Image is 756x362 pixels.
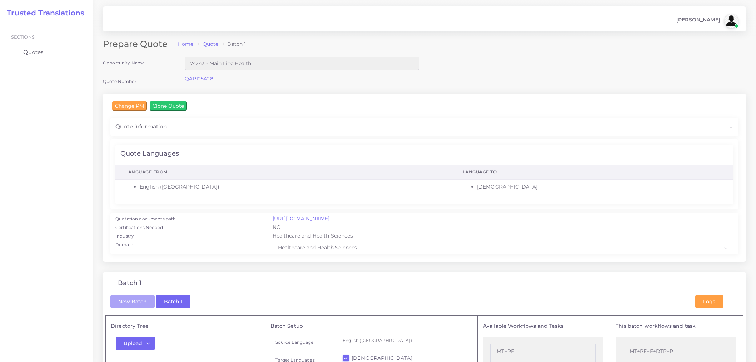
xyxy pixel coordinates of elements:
[676,17,720,22] span: [PERSON_NAME]
[103,39,173,49] h2: Prepare Quote
[110,298,155,304] a: New Batch
[115,123,167,131] span: Quote information
[115,224,163,231] label: Certifications Needed
[178,40,194,48] a: Home
[490,344,596,359] li: MT+PE
[218,40,246,48] li: Batch 1
[150,101,187,111] input: Clone Quote
[115,216,176,222] label: Quotation documents path
[273,215,330,222] a: [URL][DOMAIN_NAME]
[352,354,412,362] label: [DEMOGRAPHIC_DATA]
[140,183,443,191] li: English ([GEOGRAPHIC_DATA])
[268,232,739,241] div: Healthcare and Health Sciences
[2,9,84,17] a: Trusted Translations
[115,241,133,248] label: Domain
[477,183,723,191] li: [DEMOGRAPHIC_DATA]
[724,14,738,28] img: avatar
[118,279,142,287] h4: Batch 1
[156,295,190,308] button: Batch 1
[11,34,35,40] span: Sections
[111,323,260,329] h5: Directory Tree
[120,150,179,158] h4: Quote Languages
[110,295,155,308] button: New Batch
[695,295,723,308] button: Logs
[203,40,219,48] a: Quote
[115,165,453,179] th: Language From
[112,101,147,111] input: Change PM
[270,323,472,329] h5: Batch Setup
[110,118,738,136] div: Quote information
[103,78,136,84] label: Quote Number
[623,344,728,359] li: MT+PE+E+DTP+P
[23,48,44,56] span: Quotes
[275,339,314,345] label: Source Language
[673,14,741,28] a: [PERSON_NAME]avatar
[616,323,736,329] h5: This batch workflows and task
[483,323,603,329] h5: Available Workflows and Tasks
[453,165,733,179] th: Language To
[115,233,134,239] label: Industry
[103,60,145,66] label: Opportunity Name
[156,298,190,304] a: Batch 1
[185,75,213,82] a: QAR125428
[116,337,155,350] button: Upload
[5,45,88,60] a: Quotes
[268,224,739,232] div: NO
[343,337,467,344] p: English ([GEOGRAPHIC_DATA])
[703,298,715,305] span: Logs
